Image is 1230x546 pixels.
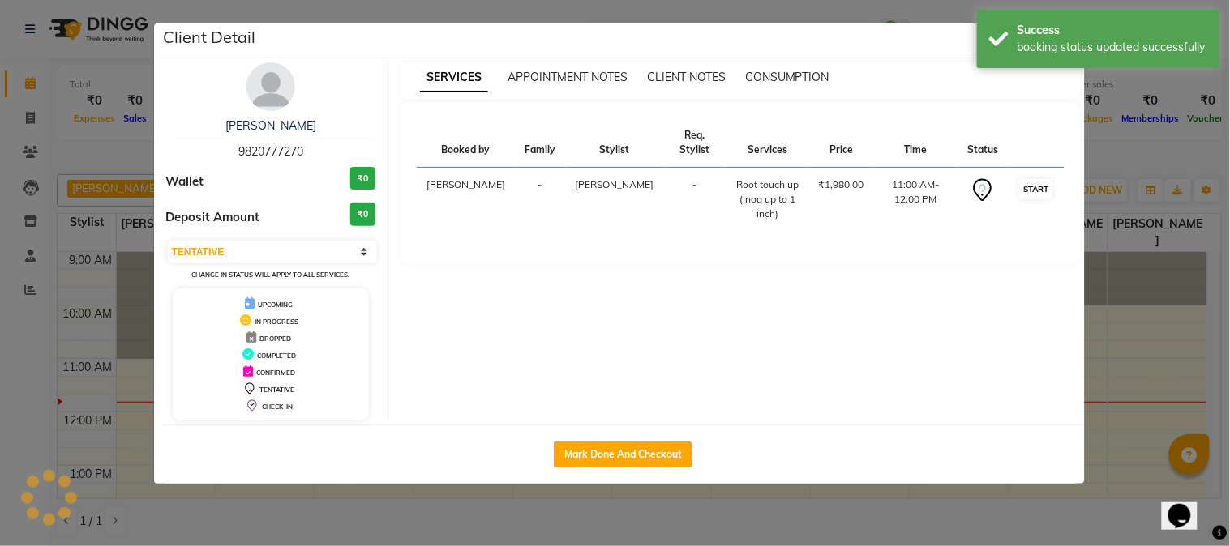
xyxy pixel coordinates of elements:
span: 9820777270 [238,144,303,159]
div: ₹1,980.00 [819,177,864,192]
th: Status [958,118,1008,168]
h3: ₹0 [350,203,375,226]
iframe: chat widget [1162,481,1214,530]
span: DROPPED [259,335,291,343]
div: Success [1018,22,1208,39]
span: TENTATIVE [259,386,294,394]
button: START [1019,179,1052,199]
th: Booked by [417,118,515,168]
span: Deposit Amount [166,208,260,227]
h3: ₹0 [350,167,375,190]
th: Stylist [565,118,663,168]
span: [PERSON_NAME] [575,178,654,190]
th: Family [515,118,565,168]
th: Time [874,118,958,168]
td: [PERSON_NAME] [417,168,515,232]
span: CONSUMPTION [745,70,829,84]
a: [PERSON_NAME] [225,118,316,133]
span: CONFIRMED [256,369,295,377]
td: 11:00 AM-12:00 PM [874,168,958,232]
span: CLIENT NOTES [647,70,726,84]
span: IN PROGRESS [255,318,298,326]
th: Req. Stylist [663,118,726,168]
span: APPOINTMENT NOTES [508,70,628,84]
div: booking status updated successfully [1018,39,1208,56]
img: avatar [246,62,295,111]
button: Mark Done And Checkout [554,441,692,467]
span: CHECK-IN [262,403,293,411]
th: Services [726,118,809,168]
th: Price [809,118,874,168]
td: - [663,168,726,232]
span: UPCOMING [258,301,293,309]
h5: Client Detail [164,25,256,49]
div: Root touch up (Inoa up to 1 inch) [736,177,799,221]
span: SERVICES [420,63,488,92]
span: COMPLETED [257,352,296,360]
small: Change in status will apply to all services. [191,271,349,279]
td: - [515,168,565,232]
span: Wallet [166,173,204,191]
